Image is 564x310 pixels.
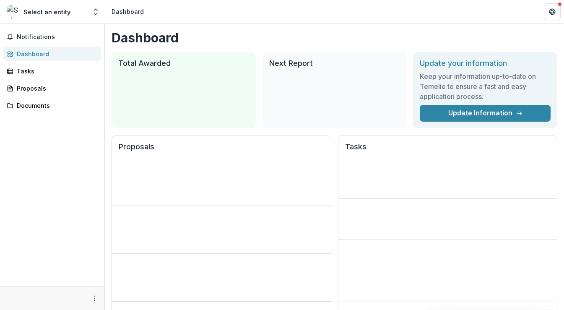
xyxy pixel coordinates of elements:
h2: Update your information [420,59,551,68]
a: Proposals [3,81,101,95]
button: More [89,293,99,303]
img: Select an entity [7,5,20,18]
div: Tasks [17,67,94,76]
button: Open entity switcher [90,3,101,20]
a: Tasks [3,64,101,78]
h2: Next Report [269,59,400,68]
div: Documents [17,101,94,110]
a: Update Information [420,105,551,122]
button: Get Help [544,3,561,20]
h2: Total Awarded [118,59,249,68]
nav: breadcrumb [108,5,147,18]
h2: Proposals [119,142,324,158]
a: Dashboard [3,47,101,61]
div: Dashboard [17,49,94,58]
h3: Keep your information up-to-date on Temelio to ensure a fast and easy application process. [420,71,551,102]
h2: Tasks [345,142,551,158]
span: Notifications [17,34,98,41]
div: Proposals [17,84,94,93]
div: Select an entity [23,8,70,16]
h1: Dashboard [112,30,557,45]
button: Notifications [3,30,101,44]
div: Dashboard [112,7,144,16]
a: Documents [3,99,101,112]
